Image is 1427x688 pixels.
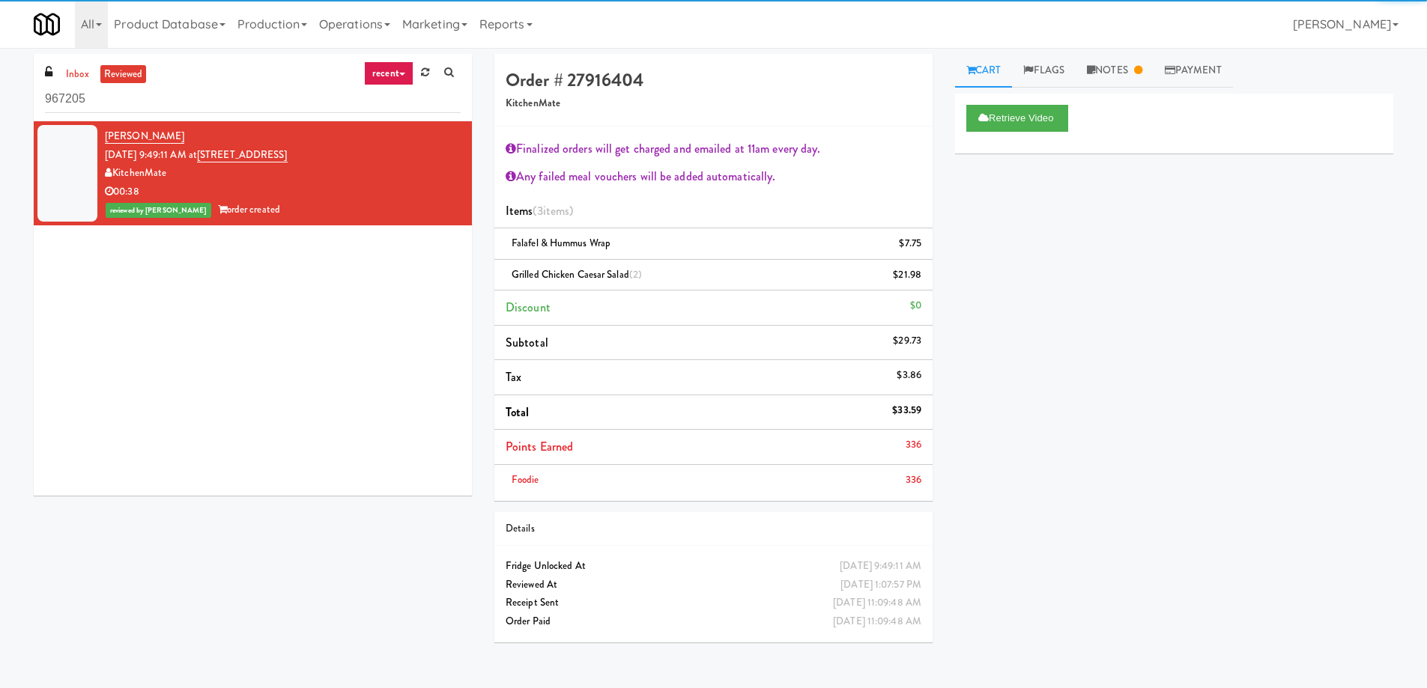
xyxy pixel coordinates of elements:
a: inbox [62,65,93,84]
span: Falafel & Hummus Wrap [512,236,611,250]
div: [DATE] 1:07:57 PM [840,576,921,594]
span: Total [506,404,530,421]
span: reviewed by [PERSON_NAME] [106,203,211,218]
div: $29.73 [893,332,921,350]
div: 336 [906,471,921,490]
ng-pluralize: items [543,202,570,219]
a: reviewed [100,65,147,84]
div: $3.86 [897,366,921,385]
h4: Order # 27916404 [506,70,921,90]
div: Fridge Unlocked At [506,557,921,576]
div: 336 [906,436,921,454]
a: Flags [1012,54,1076,88]
a: Cart [955,54,1013,88]
a: Notes [1076,54,1154,88]
h5: KitchenMate [506,98,921,109]
span: Grilled Chicken Caesar Salad [512,267,642,281]
span: [DATE] 9:49:11 AM at [105,147,197,162]
img: Micromart [34,11,60,37]
a: Payment [1154,54,1233,88]
div: KitchenMate [105,164,461,183]
span: (2) [629,267,642,281]
li: [PERSON_NAME][DATE] 9:49:11 AM at[STREET_ADDRESS]KitchenMate00:38reviewed by [PERSON_NAME]order c... [34,121,472,225]
span: Subtotal [506,334,548,351]
span: Foodie [512,472,539,487]
div: Details [506,520,921,538]
span: Points Earned [506,438,573,455]
div: $21.98 [893,266,921,284]
span: Discount [506,299,551,316]
div: Receipt Sent [506,594,921,612]
a: [PERSON_NAME] [105,129,184,144]
div: $0 [910,296,921,315]
span: Items [506,202,573,219]
div: $7.75 [899,234,921,253]
a: recent [364,61,413,85]
span: Tax [506,368,521,386]
a: [STREET_ADDRESS] [197,147,288,162]
div: Order Paid [506,612,921,631]
span: order created [218,202,280,216]
div: 00:38 [105,183,461,201]
div: $33.59 [892,401,921,420]
div: [DATE] 11:09:48 AM [833,594,921,612]
button: Retrieve Video [966,105,1068,132]
div: [DATE] 11:09:48 AM [833,612,921,631]
div: Finalized orders will get charged and emailed at 11am every day. [506,138,921,160]
input: Search vision orders [45,85,461,113]
div: Reviewed At [506,576,921,594]
div: [DATE] 9:49:11 AM [840,557,921,576]
span: (3 ) [533,202,573,219]
div: Any failed meal vouchers will be added automatically. [506,165,921,188]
